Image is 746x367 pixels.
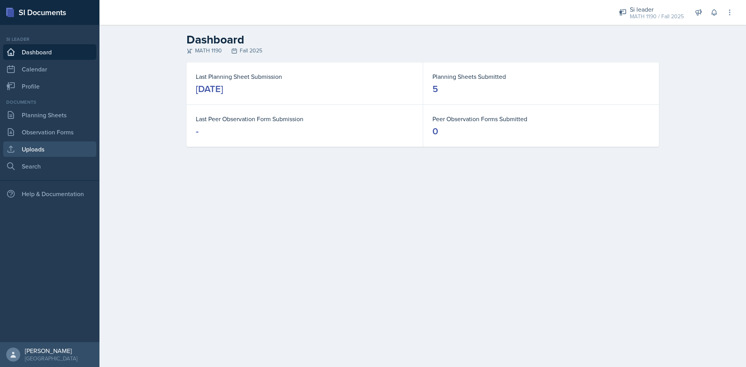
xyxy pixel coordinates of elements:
[3,36,96,43] div: Si leader
[25,347,77,355] div: [PERSON_NAME]
[3,107,96,123] a: Planning Sheets
[3,61,96,77] a: Calendar
[25,355,77,362] div: [GEOGRAPHIC_DATA]
[432,114,650,123] dt: Peer Observation Forms Submitted
[186,47,659,55] div: MATH 1190 Fall 2025
[3,158,96,174] a: Search
[196,83,223,95] div: [DATE]
[3,78,96,94] a: Profile
[186,33,659,47] h2: Dashboard
[196,72,413,81] dt: Last Planning Sheet Submission
[630,12,684,21] div: MATH 1190 / Fall 2025
[3,99,96,106] div: Documents
[432,125,438,137] div: 0
[432,83,438,95] div: 5
[196,125,199,137] div: -
[3,141,96,157] a: Uploads
[3,186,96,202] div: Help & Documentation
[3,44,96,60] a: Dashboard
[432,72,650,81] dt: Planning Sheets Submitted
[196,114,413,123] dt: Last Peer Observation Form Submission
[630,5,684,14] div: Si leader
[3,124,96,140] a: Observation Forms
